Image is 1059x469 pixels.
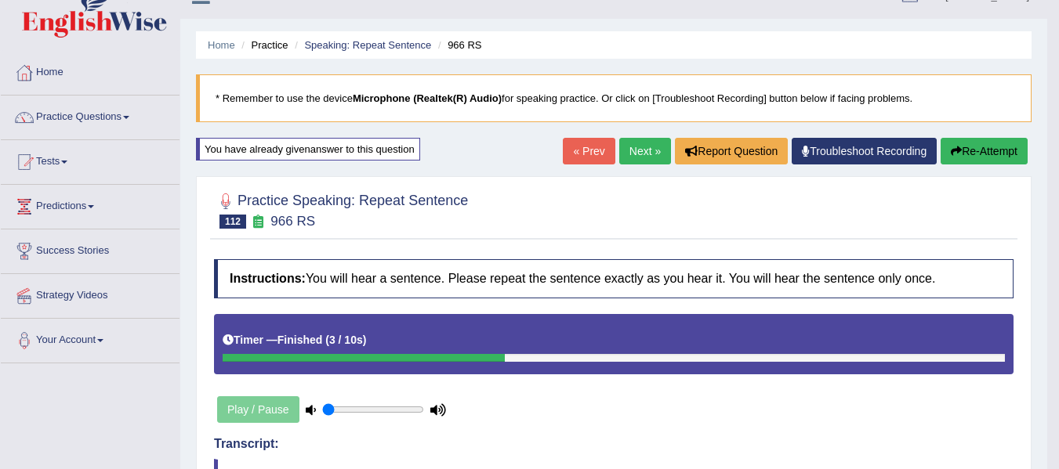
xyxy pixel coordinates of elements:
a: Home [208,39,235,51]
small: Exam occurring question [250,215,267,229]
b: Microphone (Realtek(R) Audio) [353,92,502,104]
a: « Prev [563,138,615,164]
h2: Practice Speaking: Repeat Sentence [214,189,468,229]
a: Strategy Videos [1,274,180,313]
div: You have already given answer to this question [196,138,420,161]
b: Instructions: [230,272,306,285]
a: Troubleshoot Recording [792,138,937,164]
a: Next » [619,138,671,164]
a: Practice Questions [1,96,180,135]
a: Speaking: Repeat Sentence [304,39,431,51]
h4: You will hear a sentence. Please repeat the sentence exactly as you hear it. You will hear the se... [214,259,1014,298]
b: 3 / 10s [329,334,363,346]
a: Tests [1,140,180,179]
h4: Transcript: [214,437,1014,451]
blockquote: * Remember to use the device for speaking practice. Or click on [Troubleshoot Recording] button b... [196,74,1032,122]
a: Success Stories [1,229,180,269]
b: ) [363,334,367,346]
button: Re-Attempt [941,138,1028,164]
a: Your Account [1,319,180,358]
b: ( [325,334,329,346]
span: 112 [219,215,246,229]
a: Predictions [1,185,180,224]
li: Practice [238,38,288,52]
h5: Timer — [223,334,366,346]
button: Report Question [675,138,788,164]
b: Finished [277,334,323,346]
a: Home [1,51,180,90]
small: 966 RS [270,214,315,229]
li: 966 RS [434,38,482,52]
